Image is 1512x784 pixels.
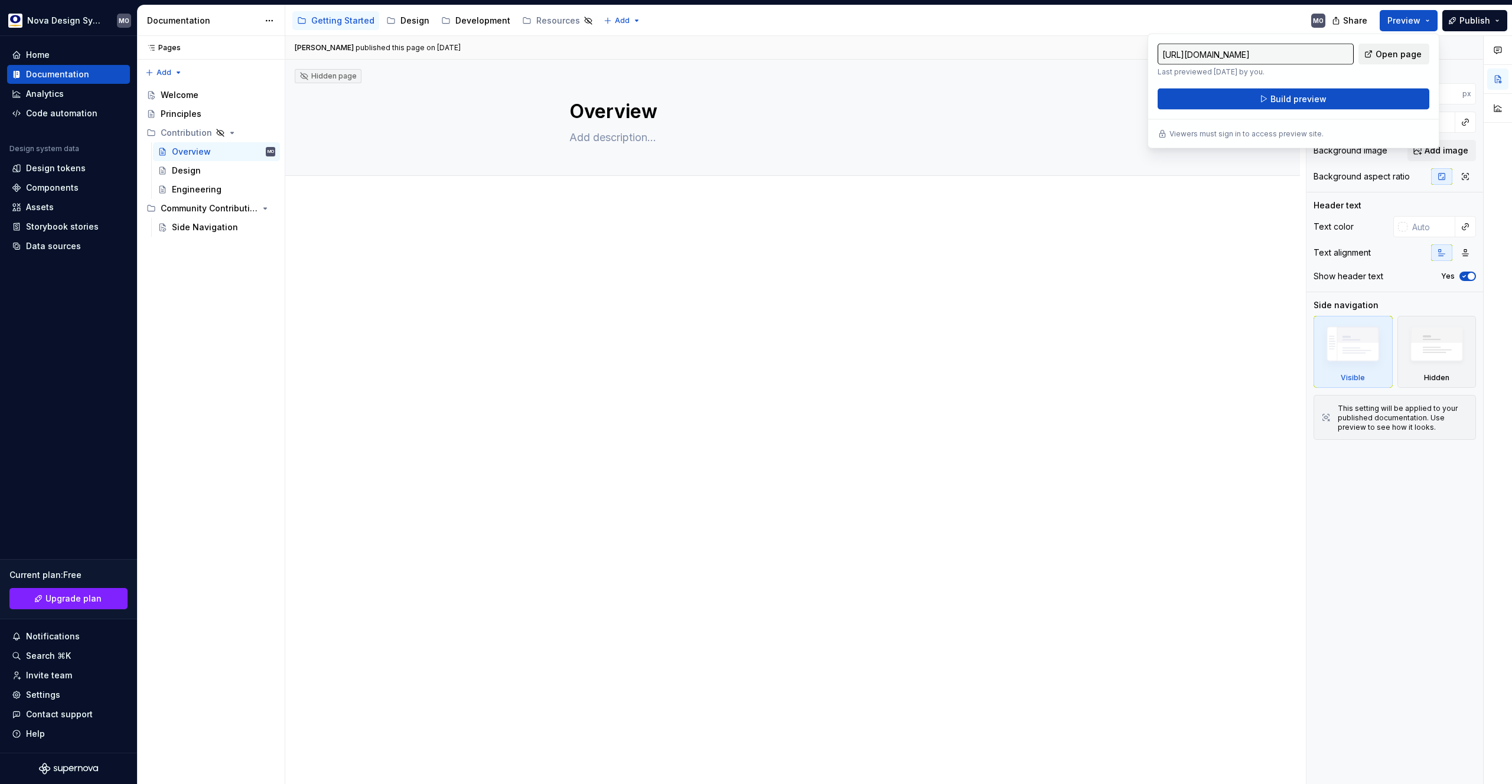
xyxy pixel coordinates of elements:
[7,666,130,685] a: Invite team
[7,159,130,178] a: Design tokens
[1442,10,1507,31] button: Publish
[39,763,98,775] svg: Supernova Logo
[1424,373,1449,383] div: Hidden
[299,71,357,81] div: Hidden page
[9,144,79,153] div: Design system data
[26,221,99,233] div: Storybook stories
[161,202,258,214] div: Community Contribution
[1341,373,1365,383] div: Visible
[1358,44,1429,65] a: Open page
[1314,145,1387,156] div: Background image
[26,728,45,740] div: Help
[1169,129,1324,139] p: Viewers must sign in to access preview site.
[26,650,71,662] div: Search ⌘K
[172,184,221,195] div: Engineering
[1407,140,1476,161] button: Add image
[142,199,280,218] div: Community Contribution
[7,685,130,704] a: Settings
[142,123,280,142] div: Contribution
[7,104,130,123] a: Code automation
[26,689,60,701] div: Settings
[1417,83,1462,104] input: Auto
[26,201,54,213] div: Assets
[7,178,130,197] a: Components
[142,104,280,123] a: Principles
[311,15,374,27] div: Getting Started
[26,708,93,720] div: Contact support
[7,237,130,256] a: Data sources
[142,43,181,53] div: Pages
[7,724,130,743] button: Help
[517,11,598,30] a: Resources
[45,593,102,605] span: Upgrade plan
[567,97,1014,126] textarea: Overview
[292,9,598,32] div: Page tree
[1407,216,1455,237] input: Auto
[455,15,510,27] div: Development
[1158,89,1429,110] button: Build preview
[1326,10,1375,31] button: Share
[26,182,79,194] div: Components
[615,16,630,25] span: Add
[7,646,130,665] button: Search ⌘K
[8,14,22,28] img: 913bd7b2-a929-4ec6-8b51-b8e1675eadd7.png
[157,68,171,77] span: Add
[142,64,186,81] button: Add
[1441,272,1455,281] label: Yes
[7,84,130,103] a: Analytics
[153,218,280,237] a: Side Navigation
[7,705,130,724] button: Contact support
[26,88,64,100] div: Analytics
[1270,93,1327,105] span: Build preview
[1314,270,1383,282] div: Show header text
[147,15,259,27] div: Documentation
[1459,15,1490,27] span: Publish
[161,108,201,120] div: Principles
[172,165,201,177] div: Design
[1314,221,1354,233] div: Text color
[2,8,135,33] button: Nova Design SystemMO
[1376,48,1422,60] span: Open page
[600,12,644,29] button: Add
[172,221,238,233] div: Side Navigation
[26,68,89,80] div: Documentation
[536,15,580,27] div: Resources
[7,217,130,236] a: Storybook stories
[153,161,280,180] a: Design
[7,45,130,64] a: Home
[295,43,354,53] span: [PERSON_NAME]
[172,146,211,158] div: Overview
[161,127,212,139] div: Contribution
[7,198,130,217] a: Assets
[1387,15,1420,27] span: Preview
[1158,67,1354,77] p: Last previewed [DATE] by you.
[382,11,434,30] a: Design
[1425,145,1468,156] span: Add image
[7,627,130,646] button: Notifications
[1314,171,1410,182] div: Background aspect ratio
[26,162,86,174] div: Design tokens
[1314,200,1361,211] div: Header text
[26,49,50,61] div: Home
[1314,247,1371,259] div: Text alignment
[142,86,280,104] a: Welcome
[153,180,280,199] a: Engineering
[436,11,515,30] a: Development
[356,43,461,53] div: published this page on [DATE]
[1462,89,1471,99] p: px
[26,240,81,252] div: Data sources
[142,86,280,237] div: Page tree
[153,142,280,161] a: OverviewMO
[26,669,72,681] div: Invite team
[1314,299,1379,311] div: Side navigation
[1380,10,1438,31] button: Preview
[400,15,429,27] div: Design
[1314,316,1393,388] div: Visible
[1313,16,1324,25] div: MO
[9,588,128,609] a: Upgrade plan
[27,15,103,27] div: Nova Design System
[161,89,198,101] div: Welcome
[1397,316,1477,388] div: Hidden
[292,11,379,30] a: Getting Started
